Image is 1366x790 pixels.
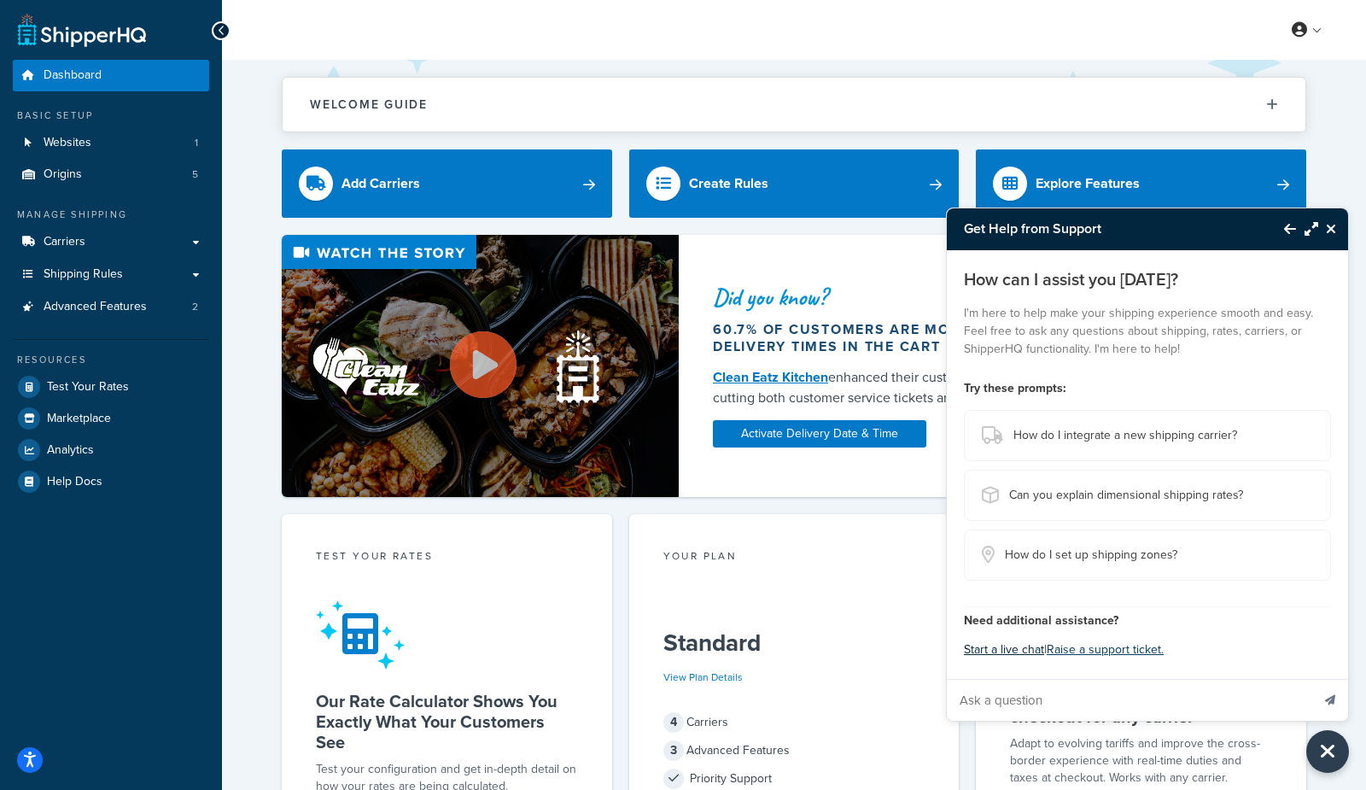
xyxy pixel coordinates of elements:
[964,304,1331,358] p: I'm here to help make your shipping experience smooth and easy. Feel free to ask any questions ab...
[44,68,102,83] span: Dashboard
[713,367,1252,408] div: enhanced their customer experience with Delivery Date and Time — cutting both customer service ti...
[1013,424,1237,448] span: How do I integrate a new shipping carrier?
[341,172,420,196] div: Add Carriers
[47,475,102,489] span: Help Docs
[1010,735,1272,787] p: Adapt to evolving tariffs and improve the cross-border experience with real-time duties and taxes...
[13,127,209,159] a: Websites1
[13,108,209,123] div: Basic Setup
[13,159,209,190] a: Origins5
[192,300,198,314] span: 2
[689,172,768,196] div: Create Rules
[663,740,684,761] span: 3
[13,403,209,434] a: Marketplace
[629,149,960,218] a: Create Rules
[1296,209,1318,249] button: Maximize Resource Center
[282,149,612,218] a: Add Carriers
[1036,172,1140,196] div: Explore Features
[964,612,1331,629] h4: Need additional assistance?
[964,379,1331,397] h4: Try these prompts:
[947,208,1267,249] h3: Get Help from Support
[947,680,1311,721] input: Ask a question
[1005,543,1177,567] span: How do I set up shipping zones?
[47,443,94,458] span: Analytics
[282,235,679,497] img: Video thumbnail
[713,285,1252,309] div: Did you know?
[283,78,1305,132] button: Welcome Guide
[663,711,925,734] div: Carriers
[713,420,926,448] a: Activate Delivery Date & Time
[1010,686,1272,727] h5: Calculate duties and taxes at checkout for any carrier
[964,410,1331,461] button: How do I integrate a new shipping carrier?
[964,470,1331,521] button: Can you explain dimensional shipping rates?
[976,149,1306,218] a: Explore Features
[663,670,743,685] a: View Plan Details
[44,136,91,150] span: Websites
[13,208,209,222] div: Manage Shipping
[13,127,209,159] li: Websites
[1009,483,1243,507] span: Can you explain dimensional shipping rates?
[310,98,428,111] h2: Welcome Guide
[13,291,209,323] li: Advanced Features
[964,638,1331,662] p: |
[195,136,198,150] span: 1
[316,691,578,752] h5: Our Rate Calculator Shows You Exactly What Your Customers See
[13,435,209,465] a: Analytics
[44,267,123,282] span: Shipping Rules
[44,167,82,182] span: Origins
[13,159,209,190] li: Origins
[13,466,209,497] a: Help Docs
[13,291,209,323] a: Advanced Features2
[13,259,209,290] a: Shipping Rules
[44,235,85,249] span: Carriers
[192,167,198,182] span: 5
[1318,219,1348,239] button: Close Resource Center
[964,638,1044,662] button: Start a live chat
[964,267,1331,291] p: How can I assist you [DATE]?
[663,548,925,568] div: Your Plan
[964,530,1331,581] button: How do I set up shipping zones?
[13,226,209,258] a: Carriers
[47,380,129,395] span: Test Your Rates
[1047,641,1164,658] a: Raise a support ticket.
[663,629,925,657] h5: Standard
[663,739,925,763] div: Advanced Features
[44,300,147,314] span: Advanced Features
[13,372,209,402] a: Test Your Rates
[47,412,111,426] span: Marketplace
[663,712,684,733] span: 4
[713,321,1252,355] div: 60.7% of customers are more likely to purchase if they see delivery times in the cart
[1306,730,1349,773] button: Close Resource Center
[316,548,578,568] div: Test your rates
[13,353,209,367] div: Resources
[1267,209,1296,249] button: Back to Resource Center
[713,367,828,387] a: Clean Eatz Kitchen
[1312,679,1348,721] button: Send message
[13,60,209,91] a: Dashboard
